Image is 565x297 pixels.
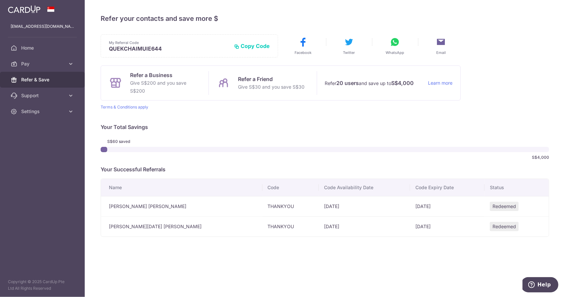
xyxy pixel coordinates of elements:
[130,79,201,95] p: Give S$200 and you save S$200
[101,165,549,173] p: Your Successful Referrals
[8,5,40,13] img: CardUp
[101,216,262,236] td: [PERSON_NAME][DATE] [PERSON_NAME]
[262,179,319,196] th: Code
[238,83,305,91] p: Give S$30 and you save S$30
[410,179,485,196] th: Code Expiry Date
[107,139,142,144] span: S$60 saved
[392,79,414,87] strong: S$4,000
[490,202,519,211] span: Redeemed
[11,23,74,30] p: [EMAIL_ADDRESS][DOMAIN_NAME]
[101,196,262,216] td: [PERSON_NAME] [PERSON_NAME]
[234,43,270,49] button: Copy Code
[101,13,549,24] h4: Refer your contacts and save more $
[532,155,549,160] span: S$4,000
[343,50,355,55] span: Twitter
[319,196,410,216] td: [DATE]
[21,108,65,115] span: Settings
[262,216,319,236] td: THANKYOU
[376,37,415,55] button: WhatsApp
[15,5,28,11] span: Help
[130,71,201,79] p: Refer a Business
[21,61,65,67] span: Pay
[410,216,485,236] td: [DATE]
[295,50,311,55] span: Facebook
[337,79,359,87] strong: 20 users
[238,75,305,83] p: Refer a Friend
[101,105,148,109] a: Terms & Conditions apply
[330,37,369,55] button: Twitter
[319,216,410,236] td: [DATE]
[485,179,549,196] th: Status
[325,79,423,87] p: Refer and save up to
[21,76,65,83] span: Refer & Save
[109,40,229,45] p: My Referral Code
[386,50,404,55] span: WhatsApp
[109,45,229,52] p: QUEKCHAIMUIE644
[21,45,65,51] span: Home
[101,179,262,196] th: Name
[284,37,323,55] button: Facebook
[101,123,549,131] p: Your Total Savings
[490,222,519,231] span: Redeemed
[410,196,485,216] td: [DATE]
[319,179,410,196] th: Code Availability Date
[262,196,319,216] td: THANKYOU
[436,50,446,55] span: Email
[428,79,452,87] a: Learn more
[21,92,65,99] span: Support
[523,277,558,294] iframe: Opens a widget where you can find more information
[422,37,461,55] button: Email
